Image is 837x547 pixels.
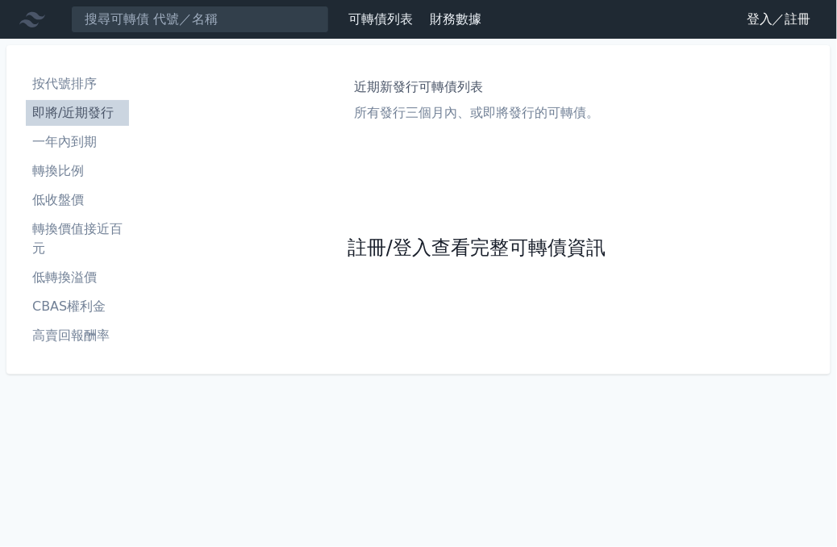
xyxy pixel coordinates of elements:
[348,236,606,261] a: 註冊/登入查看完整可轉債資訊
[26,129,129,155] a: 一年內到期
[26,100,129,126] a: 即將/近期發行
[26,74,129,94] li: 按代號排序
[26,297,129,316] li: CBAS權利金
[26,132,129,152] li: 一年內到期
[734,6,824,32] a: 登入／註冊
[26,161,129,181] li: 轉換比例
[26,71,129,97] a: 按代號排序
[26,187,129,213] a: 低收盤價
[26,216,129,261] a: 轉換價值接近百元
[430,11,481,27] a: 財務數據
[26,323,129,349] a: 高賣回報酬率
[26,265,129,290] a: 低轉換溢價
[26,294,129,319] a: CBAS權利金
[354,103,599,123] p: 所有發行三個月內、或即將發行的可轉債。
[26,268,129,287] li: 低轉換溢價
[354,77,599,97] h1: 近期新發行可轉債列表
[26,103,129,123] li: 即將/近期發行
[26,190,129,210] li: 低收盤價
[26,326,129,345] li: 高賣回報酬率
[71,6,329,33] input: 搜尋可轉債 代號／名稱
[348,11,413,27] a: 可轉債列表
[26,158,129,184] a: 轉換比例
[26,219,129,258] li: 轉換價值接近百元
